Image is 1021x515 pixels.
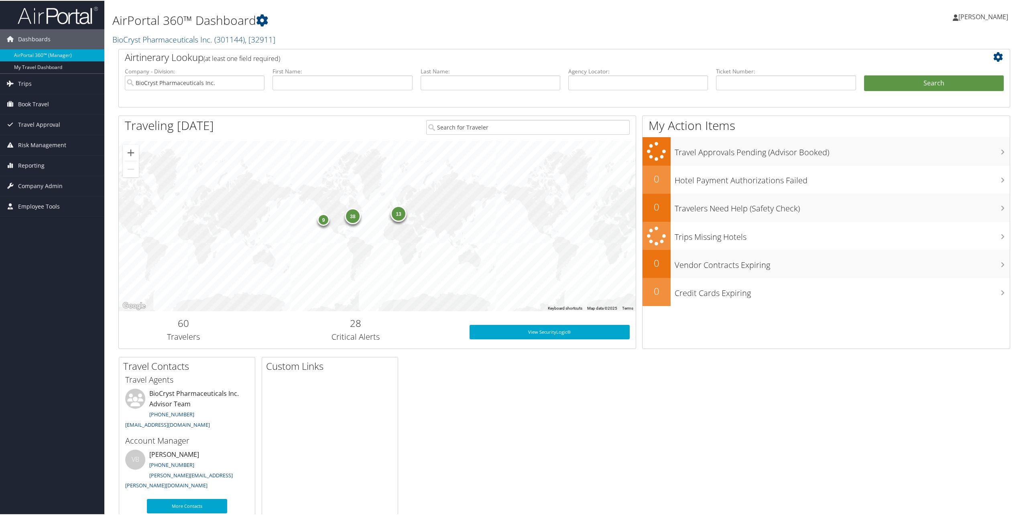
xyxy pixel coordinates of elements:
[121,300,147,310] a: Open this area in Google Maps (opens a new window)
[18,134,66,154] span: Risk Management
[426,119,630,134] input: Search for Traveler
[18,155,45,175] span: Reporting
[18,114,60,134] span: Travel Approval
[958,12,1008,20] span: [PERSON_NAME]
[643,193,1010,221] a: 0Travelers Need Help (Safety Check)
[317,213,329,225] div: 9
[643,199,671,213] h2: 0
[125,471,233,489] a: [PERSON_NAME][EMAIL_ADDRESS][PERSON_NAME][DOMAIN_NAME]
[121,449,253,492] li: [PERSON_NAME]
[675,142,1010,157] h3: Travel Approvals Pending (Advisor Booked)
[675,283,1010,298] h3: Credit Cards Expiring
[643,255,671,269] h2: 0
[254,316,458,329] h2: 28
[125,434,249,446] h3: Account Manager
[125,330,242,342] h3: Travelers
[125,67,264,75] label: Company - Division:
[123,359,255,372] h2: Travel Contacts
[643,136,1010,165] a: Travel Approvals Pending (Advisor Booked)
[675,198,1010,213] h3: Travelers Need Help (Safety Check)
[675,170,1010,185] h3: Hotel Payment Authorizations Failed
[716,67,856,75] label: Ticket Number:
[548,305,582,310] button: Keyboard shortcuts
[273,67,412,75] label: First Name:
[125,316,242,329] h2: 60
[643,277,1010,305] a: 0Credit Cards Expiring
[121,388,253,431] li: BioCryst Pharmaceuticals Inc. Advisor Team
[953,4,1016,28] a: [PERSON_NAME]
[18,175,63,195] span: Company Admin
[203,53,280,62] span: (at least one field required)
[266,359,398,372] h2: Custom Links
[643,284,671,297] h2: 0
[675,255,1010,270] h3: Vendor Contracts Expiring
[391,205,407,221] div: 13
[147,498,227,513] a: More Contacts
[345,207,361,223] div: 38
[18,5,98,24] img: airportal-logo.png
[470,324,630,339] a: View SecurityLogic®
[643,171,671,185] h2: 0
[125,373,249,385] h3: Travel Agents
[112,33,275,44] a: BioCryst Pharmaceuticals Inc.
[125,420,210,428] a: [EMAIL_ADDRESS][DOMAIN_NAME]
[125,116,214,133] h1: Traveling [DATE]
[123,144,139,160] button: Zoom in
[18,28,51,49] span: Dashboards
[149,410,194,417] a: [PHONE_NUMBER]
[149,460,194,468] a: [PHONE_NUMBER]
[587,305,617,310] span: Map data ©2025
[254,330,458,342] h3: Critical Alerts
[121,300,147,310] img: Google
[643,221,1010,249] a: Trips Missing Hotels
[112,11,715,28] h1: AirPortal 360™ Dashboard
[864,75,1004,91] button: Search
[214,33,245,44] span: ( 301144 )
[123,160,139,176] button: Zoom out
[622,305,633,310] a: Terms (opens in new tab)
[18,73,32,93] span: Trips
[125,50,929,63] h2: Airtinerary Lookup
[643,116,1010,133] h1: My Action Items
[643,165,1010,193] a: 0Hotel Payment Authorizations Failed
[18,196,60,216] span: Employee Tools
[421,67,560,75] label: Last Name:
[18,93,49,114] span: Book Travel
[643,249,1010,277] a: 0Vendor Contracts Expiring
[568,67,708,75] label: Agency Locator:
[675,227,1010,242] h3: Trips Missing Hotels
[245,33,275,44] span: , [ 32911 ]
[125,449,145,469] div: VB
